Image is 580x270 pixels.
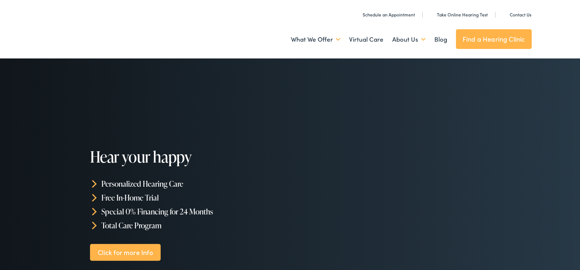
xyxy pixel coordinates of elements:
[355,11,415,18] a: Schedule an Appointment
[349,26,383,53] a: Virtual Care
[90,177,293,191] li: Personalized Hearing Care
[291,26,340,53] a: What We Offer
[502,11,507,18] img: utility icon
[392,26,426,53] a: About Us
[90,244,161,261] a: Click for more Info
[90,218,293,232] li: Total Care Program
[502,11,531,18] a: Contact Us
[355,11,360,18] img: utility icon
[90,148,293,165] h1: Hear your happy
[429,11,434,18] img: utility icon
[90,191,293,205] li: Free In-Home Trial
[434,26,447,53] a: Blog
[90,205,293,218] li: Special 0% Financing for 24 Months
[456,29,532,49] a: Find a Hearing Clinic
[429,11,488,18] a: Take Online Hearing Test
